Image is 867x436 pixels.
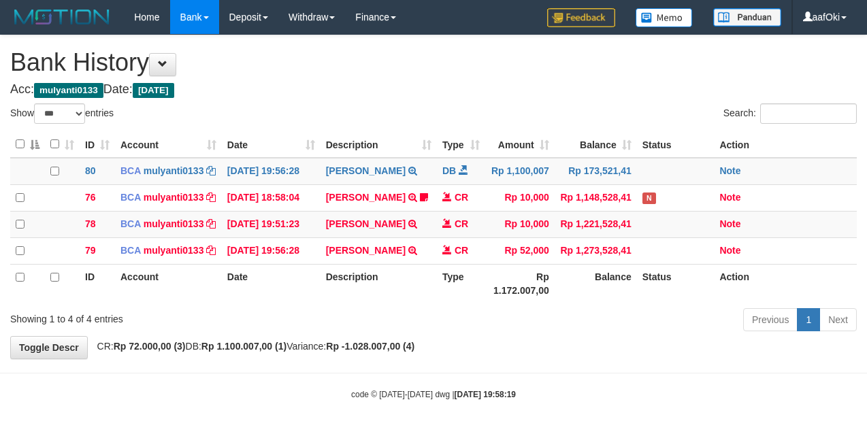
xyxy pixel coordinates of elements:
td: Rp 10,000 [485,184,555,211]
th: ID: activate to sort column ascending [80,131,115,158]
td: Rp 173,521,41 [555,158,637,185]
strong: Rp -1.028.007,00 (4) [326,341,414,352]
span: CR [455,245,468,256]
a: Copy mulyanti0133 to clipboard [206,165,216,176]
td: [DATE] 18:58:04 [222,184,321,211]
span: BCA [120,218,141,229]
a: Copy mulyanti0133 to clipboard [206,192,216,203]
a: [PERSON_NAME] [326,245,406,256]
td: Rp 1,148,528,41 [555,184,637,211]
span: 78 [85,218,96,229]
th: Account [115,264,222,303]
img: panduan.png [713,8,781,27]
span: BCA [120,165,141,176]
th: Status [637,264,715,303]
span: BCA [120,192,141,203]
th: : activate to sort column ascending [45,131,80,158]
td: Rp 52,000 [485,237,555,264]
a: [PERSON_NAME] [326,192,406,203]
span: CR [455,192,468,203]
th: Type: activate to sort column ascending [437,131,485,158]
a: Toggle Descr [10,336,88,359]
span: 79 [85,245,96,256]
a: Note [719,245,740,256]
img: MOTION_logo.png [10,7,114,27]
th: Description: activate to sort column ascending [321,131,437,158]
td: Rp 1,273,528,41 [555,237,637,264]
div: Showing 1 to 4 of 4 entries [10,307,351,326]
a: Note [719,218,740,229]
span: CR [455,218,468,229]
td: [DATE] 19:51:23 [222,211,321,237]
th: ID [80,264,115,303]
span: DB [442,165,456,176]
small: code © [DATE]-[DATE] dwg | [351,390,516,399]
h4: Acc: Date: [10,83,857,97]
th: Date: activate to sort column ascending [222,131,321,158]
span: Has Note [642,192,656,204]
span: 80 [85,165,96,176]
img: Feedback.jpg [547,8,615,27]
span: BCA [120,245,141,256]
th: Amount: activate to sort column ascending [485,131,555,158]
strong: Rp 72.000,00 (3) [114,341,186,352]
span: CR: DB: Variance: [91,341,415,352]
a: mulyanti0133 [144,192,204,203]
th: Action [714,131,857,158]
strong: Rp 1.100.007,00 (1) [201,341,287,352]
a: Copy mulyanti0133 to clipboard [206,245,216,256]
a: 1 [797,308,820,331]
h1: Bank History [10,49,857,76]
span: mulyanti0133 [34,83,103,98]
a: mulyanti0133 [144,165,204,176]
th: Type [437,264,485,303]
td: Rp 1,221,528,41 [555,211,637,237]
input: Search: [760,103,857,124]
th: Action [714,264,857,303]
a: Previous [743,308,798,331]
td: [DATE] 19:56:28 [222,237,321,264]
th: Status [637,131,715,158]
label: Search: [723,103,857,124]
img: Button%20Memo.svg [636,8,693,27]
a: mulyanti0133 [144,245,204,256]
td: Rp 1,100,007 [485,158,555,185]
a: Next [819,308,857,331]
select: Showentries [34,103,85,124]
th: Description [321,264,437,303]
th: Account: activate to sort column ascending [115,131,222,158]
span: 76 [85,192,96,203]
th: Date [222,264,321,303]
td: [DATE] 19:56:28 [222,158,321,185]
th: Balance [555,264,637,303]
th: : activate to sort column descending [10,131,45,158]
th: Balance: activate to sort column ascending [555,131,637,158]
th: Rp 1.172.007,00 [485,264,555,303]
a: Note [719,165,740,176]
a: [PERSON_NAME] [326,165,406,176]
span: [DATE] [133,83,174,98]
td: Rp 10,000 [485,211,555,237]
strong: [DATE] 19:58:19 [455,390,516,399]
a: Note [719,192,740,203]
label: Show entries [10,103,114,124]
a: [PERSON_NAME] [326,218,406,229]
a: mulyanti0133 [144,218,204,229]
a: Copy mulyanti0133 to clipboard [206,218,216,229]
